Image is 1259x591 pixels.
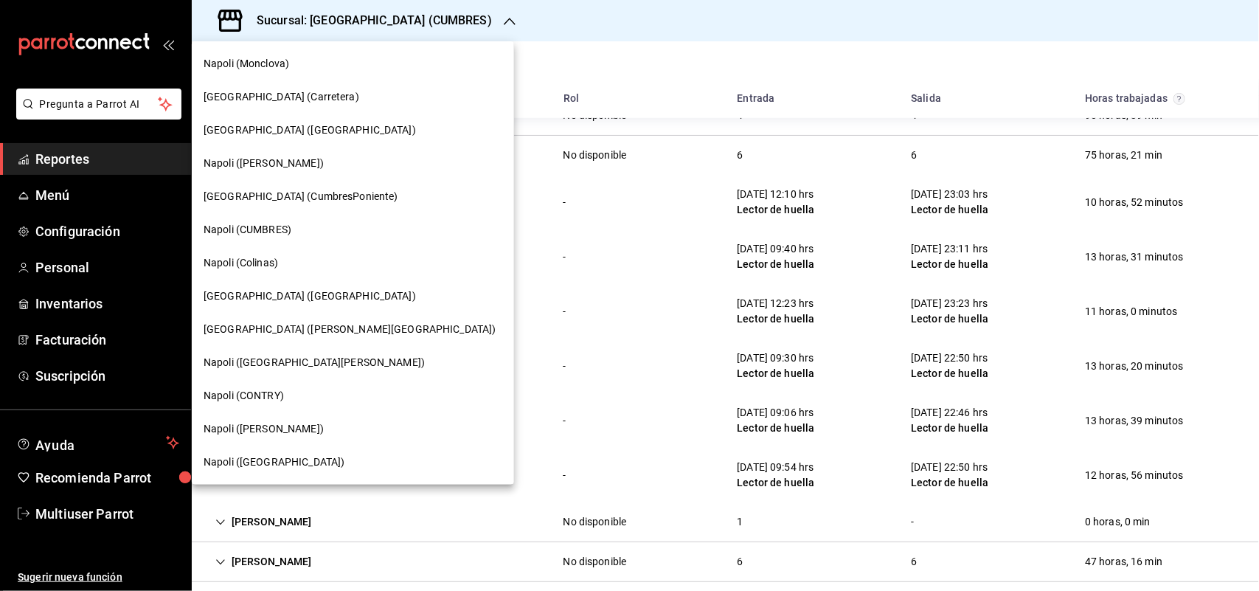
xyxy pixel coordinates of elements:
[192,47,514,80] div: Napoli (Monclova)
[192,346,514,379] div: Napoli ([GEOGRAPHIC_DATA][PERSON_NAME])
[204,56,289,72] span: Napoli (Monclova)
[204,355,425,370] span: Napoli ([GEOGRAPHIC_DATA][PERSON_NAME])
[192,280,514,313] div: [GEOGRAPHIC_DATA] ([GEOGRAPHIC_DATA])
[192,412,514,446] div: Napoli ([PERSON_NAME])
[204,255,278,271] span: Napoli (Colinas)
[204,322,496,337] span: [GEOGRAPHIC_DATA] ([PERSON_NAME][GEOGRAPHIC_DATA])
[204,122,416,138] span: [GEOGRAPHIC_DATA] ([GEOGRAPHIC_DATA])
[204,455,344,470] span: Napoli ([GEOGRAPHIC_DATA])
[192,80,514,114] div: [GEOGRAPHIC_DATA] (Carretera)
[204,89,359,105] span: [GEOGRAPHIC_DATA] (Carretera)
[204,156,324,171] span: Napoli ([PERSON_NAME])
[192,114,514,147] div: [GEOGRAPHIC_DATA] ([GEOGRAPHIC_DATA])
[192,446,514,479] div: Napoli ([GEOGRAPHIC_DATA])
[192,246,514,280] div: Napoli (Colinas)
[204,222,291,238] span: Napoli (CUMBRES)
[204,421,324,437] span: Napoli ([PERSON_NAME])
[192,313,514,346] div: [GEOGRAPHIC_DATA] ([PERSON_NAME][GEOGRAPHIC_DATA])
[192,379,514,412] div: Napoli (CONTRY)
[192,147,514,180] div: Napoli ([PERSON_NAME])
[204,288,416,304] span: [GEOGRAPHIC_DATA] ([GEOGRAPHIC_DATA])
[192,180,514,213] div: [GEOGRAPHIC_DATA] (CumbresPoniente)
[204,388,284,404] span: Napoli (CONTRY)
[192,213,514,246] div: Napoli (CUMBRES)
[204,189,398,204] span: [GEOGRAPHIC_DATA] (CumbresPoniente)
